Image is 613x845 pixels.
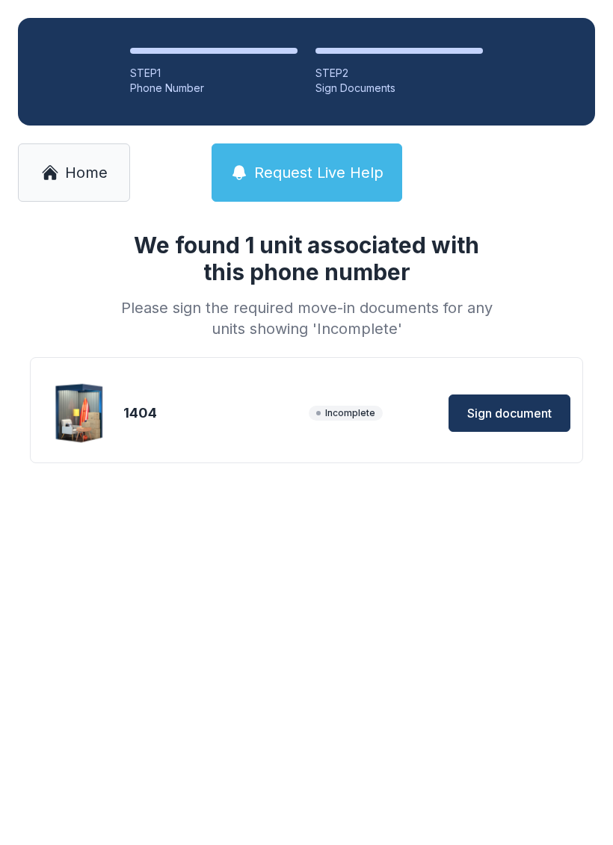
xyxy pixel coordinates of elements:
span: Incomplete [309,406,383,421]
span: Request Live Help [254,162,383,183]
div: STEP 2 [315,66,483,81]
h1: We found 1 unit associated with this phone number [115,232,498,285]
div: Phone Number [130,81,298,96]
div: 1404 [123,403,303,424]
span: Sign document [467,404,552,422]
div: STEP 1 [130,66,298,81]
div: Sign Documents [315,81,483,96]
span: Home [65,162,108,183]
div: Please sign the required move-in documents for any units showing 'Incomplete' [115,297,498,339]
